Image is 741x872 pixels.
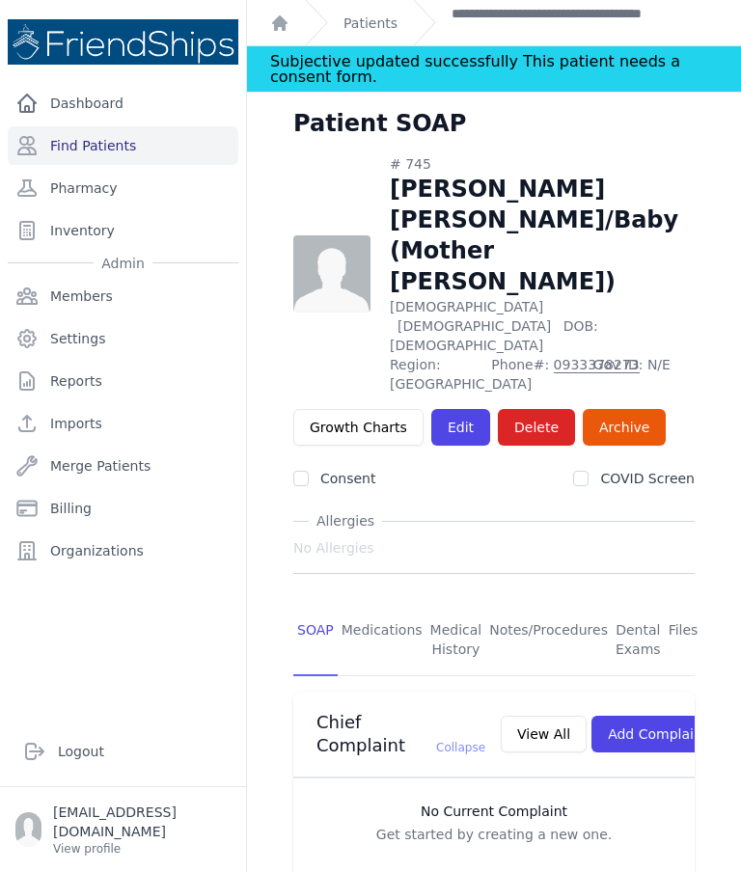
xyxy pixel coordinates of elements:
img: Medical Missions EMR [8,19,238,65]
h1: Patient SOAP [293,108,466,139]
div: # 745 [390,154,695,174]
a: Imports [8,404,238,443]
a: Edit [431,409,490,446]
a: Patients [343,14,398,33]
span: Admin [94,254,152,273]
label: COVID Screen [600,471,695,486]
a: Dashboard [8,84,238,123]
a: SOAP [293,605,338,676]
a: Members [8,277,238,315]
a: Reports [8,362,238,400]
a: Inventory [8,211,238,250]
p: View profile [53,841,231,857]
span: Collapse [436,741,485,754]
nav: Tabs [293,605,695,676]
a: Archive [583,409,666,446]
button: Delete [498,409,575,446]
a: Medications [338,605,426,676]
div: Notification [247,46,741,93]
p: [DEMOGRAPHIC_DATA] [390,297,695,355]
button: Add Complaint [591,716,724,752]
h3: Chief Complaint [316,711,485,757]
p: Get started by creating a new one. [313,825,675,844]
a: Medical History [426,605,486,676]
h3: No Current Complaint [313,802,675,821]
span: Region: [GEOGRAPHIC_DATA] [390,355,480,394]
a: Notes/Procedures [485,605,612,676]
span: No Allergies [293,538,374,558]
div: Subjective updated successfully This patient needs a consent form. [270,46,718,92]
a: Organizations [8,531,238,570]
span: Phone#: [491,355,581,394]
a: Growth Charts [293,409,424,446]
button: View All [501,716,587,752]
label: Consent [320,471,375,486]
span: [DEMOGRAPHIC_DATA] [398,318,551,334]
h1: [PERSON_NAME] [PERSON_NAME]/Baby (Mother [PERSON_NAME]) [390,174,695,297]
img: person-242608b1a05df3501eefc295dc1bc67a.jpg [293,235,370,313]
p: [EMAIL_ADDRESS][DOMAIN_NAME] [53,803,231,841]
a: Merge Patients [8,447,238,485]
a: Find Patients [8,126,238,165]
a: Billing [8,489,238,528]
a: Logout [15,732,231,771]
a: Dental Exams [612,605,665,676]
a: [EMAIL_ADDRESS][DOMAIN_NAME] View profile [15,803,231,857]
span: Allergies [309,511,382,531]
a: Files [665,605,702,676]
span: Gov ID: N/E [593,355,695,394]
a: Pharmacy [8,169,238,207]
a: Settings [8,319,238,358]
